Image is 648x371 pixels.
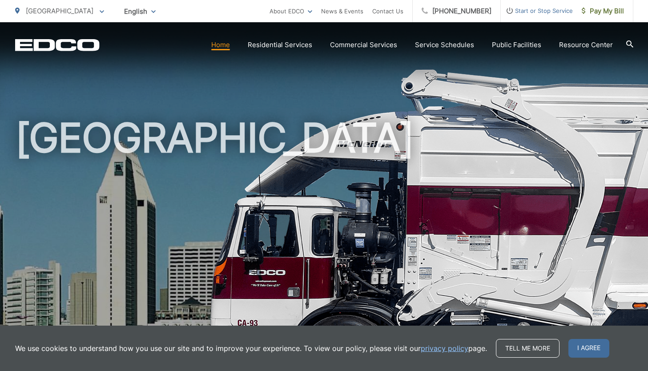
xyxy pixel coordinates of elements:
a: Contact Us [372,6,403,16]
a: Tell me more [496,339,559,358]
span: Pay My Bill [582,6,624,16]
a: EDCD logo. Return to the homepage. [15,39,100,51]
span: English [117,4,162,19]
a: Residential Services [248,40,312,50]
a: Public Facilities [492,40,541,50]
p: We use cookies to understand how you use our site and to improve your experience. To view our pol... [15,343,487,354]
a: Service Schedules [415,40,474,50]
a: Commercial Services [330,40,397,50]
a: About EDCO [270,6,312,16]
a: Home [211,40,230,50]
a: News & Events [321,6,363,16]
span: I agree [568,339,609,358]
a: Resource Center [559,40,613,50]
a: privacy policy [421,343,468,354]
span: [GEOGRAPHIC_DATA] [26,7,93,15]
